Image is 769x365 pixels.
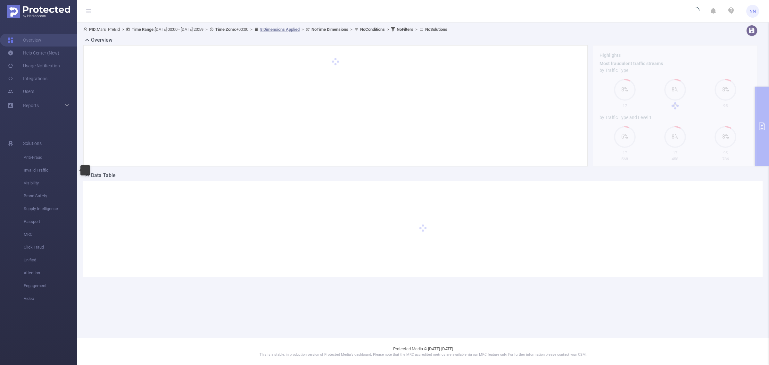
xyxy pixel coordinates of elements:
img: Protected Media [7,5,70,18]
u: 8 Dimensions Applied [260,27,300,32]
span: Click Fraud [24,241,77,254]
b: Time Zone: [215,27,236,32]
a: Integrations [8,72,47,85]
span: Passport [24,215,77,228]
b: No Conditions [360,27,385,32]
span: NN [749,5,756,18]
i: icon: loading [692,7,699,16]
a: Help Center (New) [8,47,59,59]
a: Users [8,85,34,98]
h2: Data Table [91,172,116,179]
span: > [203,27,210,32]
a: Usage Notification [8,59,60,72]
span: Video [24,292,77,305]
a: Overview [8,34,41,47]
b: PID: [89,27,97,32]
h2: Overview [91,36,112,44]
b: No Time Dimensions [311,27,348,32]
span: Brand Safety [24,190,77,202]
span: > [413,27,419,32]
b: Time Range: [132,27,155,32]
span: > [300,27,306,32]
footer: Protected Media © [DATE]-[DATE] [77,338,769,365]
span: Visibility [24,177,77,190]
span: > [120,27,126,32]
span: Attention [24,267,77,279]
i: icon: user [83,27,89,31]
span: Mars_PreBid [DATE] 00:00 - [DATE] 23:59 +00:00 [83,27,447,32]
b: No Filters [397,27,413,32]
span: > [348,27,354,32]
span: Invalid Traffic [24,164,77,177]
span: Unified [24,254,77,267]
span: Reports [23,103,39,108]
span: Supply Intelligence [24,202,77,215]
p: This is a stable, in production version of Protected Media's dashboard. Please note that the MRC ... [93,352,753,358]
span: > [385,27,391,32]
span: > [248,27,254,32]
a: Reports [23,99,39,112]
span: Anti-Fraud [24,151,77,164]
span: MRC [24,228,77,241]
b: No Solutions [425,27,447,32]
span: Solutions [23,137,42,150]
span: Engagement [24,279,77,292]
